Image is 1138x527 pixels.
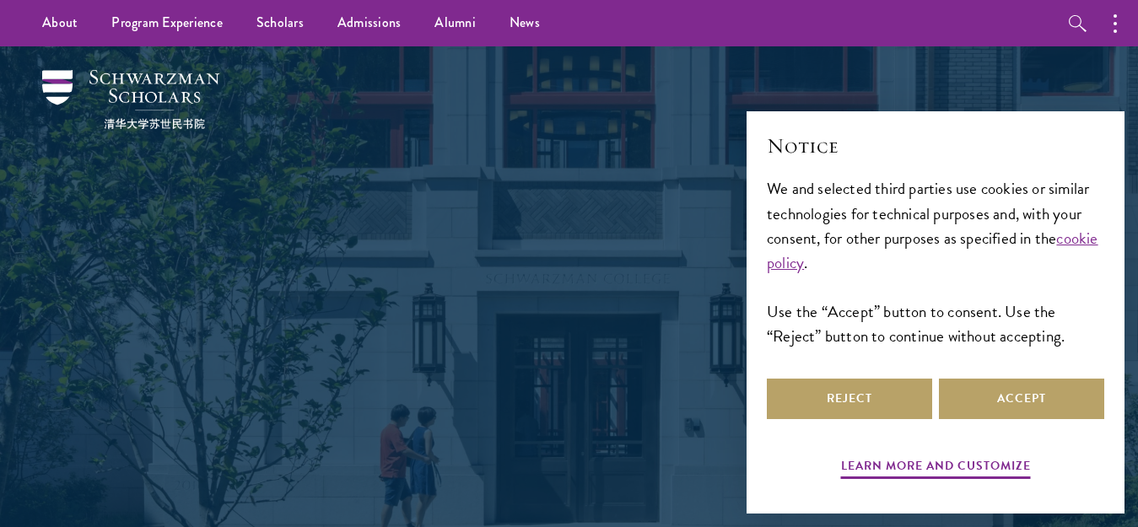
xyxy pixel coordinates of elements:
button: Reject [767,379,932,419]
button: Learn more and customize [841,455,1031,481]
div: We and selected third parties use cookies or similar technologies for technical purposes and, wit... [767,176,1104,347]
img: Schwarzman Scholars [42,70,219,129]
h2: Notice [767,132,1104,160]
button: Accept [939,379,1104,419]
a: cookie policy [767,226,1098,275]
